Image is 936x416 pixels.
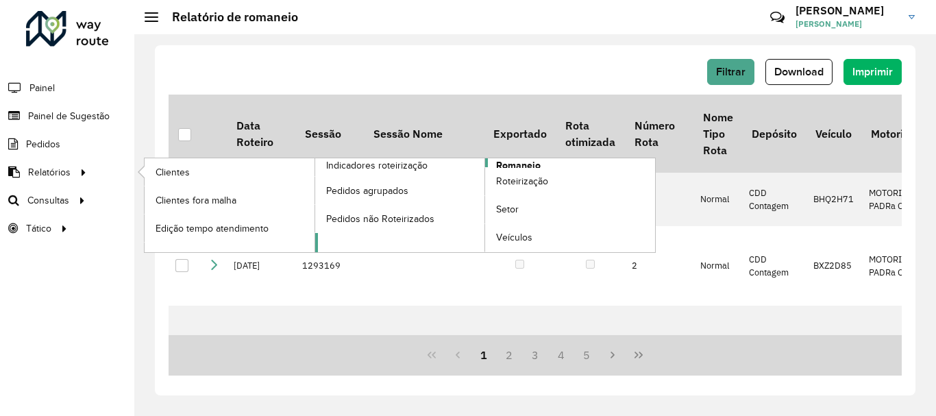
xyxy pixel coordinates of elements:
span: Clientes [156,165,190,180]
td: 1 [625,173,693,226]
a: Pedidos agrupados [315,177,485,204]
a: Romaneio [315,158,656,252]
td: CDD Contagem [742,173,806,226]
th: Sessão Nome [364,95,484,173]
span: Filtrar [716,66,746,77]
span: Pedidos agrupados [326,184,408,198]
span: Indicadores roteirização [326,158,428,173]
button: 4 [548,342,574,368]
span: Veículos [496,230,532,245]
span: Roteirização [496,174,548,188]
button: 1 [471,342,497,368]
a: Indicadores roteirização [145,158,485,252]
span: Pedidos não Roteirizados [326,212,434,226]
span: Tático [26,221,51,236]
button: Imprimir [843,59,902,85]
th: Veículo [806,95,862,173]
td: Normal [693,226,742,306]
th: Data Roteiro [227,95,295,173]
a: Edição tempo atendimento [145,215,315,242]
h3: [PERSON_NAME] [796,4,898,17]
span: Clientes fora malha [156,193,236,208]
a: Setor [485,196,655,223]
th: Depósito [742,95,806,173]
button: Filtrar [707,59,754,85]
span: Setor [496,202,519,217]
td: CDD Contagem [742,226,806,306]
th: Número Rota [625,95,693,173]
button: 3 [522,342,548,368]
h2: Relatório de romaneio [158,10,298,25]
span: Relatórios [28,165,71,180]
button: Last Page [626,342,652,368]
button: Download [765,59,833,85]
td: [DATE] [227,226,295,306]
span: Download [774,66,824,77]
a: Clientes [145,158,315,186]
span: Painel [29,81,55,95]
a: Pedidos não Roteirizados [315,205,485,232]
a: Contato Rápido [763,3,792,32]
td: 1293169 [295,226,364,306]
button: 5 [574,342,600,368]
span: Pedidos [26,137,60,151]
span: Imprimir [852,66,893,77]
td: Normal [693,173,742,226]
a: Roteirização [485,168,655,195]
th: Rota otimizada [556,95,624,173]
span: Romaneio [496,158,541,173]
a: Veículos [485,224,655,252]
th: Sessão [295,95,364,173]
td: BHQ2H71 [806,173,862,226]
span: Edição tempo atendimento [156,221,269,236]
button: 2 [496,342,522,368]
td: BXZ2D85 [806,226,862,306]
a: Clientes fora malha [145,186,315,214]
th: Exportado [484,95,556,173]
td: 2 [625,226,693,306]
span: Consultas [27,193,69,208]
span: Painel de Sugestão [28,109,110,123]
button: Next Page [600,342,626,368]
th: Nome Tipo Rota [693,95,742,173]
span: [PERSON_NAME] [796,18,898,30]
